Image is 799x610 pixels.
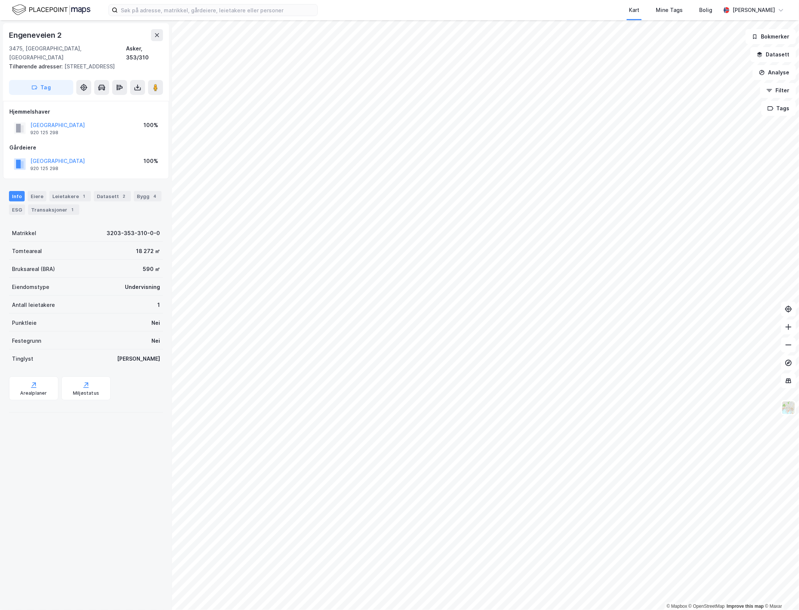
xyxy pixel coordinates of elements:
[126,44,163,62] div: Asker, 353/310
[49,191,91,201] div: Leietakere
[12,336,41,345] div: Festegrunn
[12,301,55,309] div: Antall leietakere
[9,143,163,152] div: Gårdeiere
[125,283,160,292] div: Undervisning
[69,206,76,213] div: 1
[9,62,157,71] div: [STREET_ADDRESS]
[118,4,317,16] input: Søk på adresse, matrikkel, gårdeiere, leietakere eller personer
[151,336,160,345] div: Nei
[9,204,25,215] div: ESG
[629,6,639,15] div: Kart
[9,80,73,95] button: Tag
[9,63,64,70] span: Tilhørende adresser:
[781,401,796,415] img: Z
[9,191,25,201] div: Info
[762,574,799,610] div: Kontrollprogram for chat
[120,192,128,200] div: 2
[28,204,79,215] div: Transaksjoner
[9,107,163,116] div: Hjemmelshaver
[151,192,159,200] div: 4
[689,604,725,609] a: OpenStreetMap
[746,29,796,44] button: Bokmerker
[732,6,775,15] div: [PERSON_NAME]
[94,191,131,201] div: Datasett
[20,390,47,396] div: Arealplaner
[136,247,160,256] div: 18 272 ㎡
[760,83,796,98] button: Filter
[80,192,88,200] div: 1
[12,265,55,274] div: Bruksareal (BRA)
[107,229,160,238] div: 3203-353-310-0-0
[727,604,764,609] a: Improve this map
[117,354,160,363] div: [PERSON_NAME]
[12,283,49,292] div: Eiendomstype
[143,265,160,274] div: 590 ㎡
[28,191,46,201] div: Eiere
[699,6,712,15] div: Bolig
[753,65,796,80] button: Analyse
[73,390,99,396] div: Miljøstatus
[656,6,683,15] div: Mine Tags
[30,130,58,136] div: 920 125 298
[157,301,160,309] div: 1
[9,44,126,62] div: 3475, [GEOGRAPHIC_DATA], [GEOGRAPHIC_DATA]
[144,157,158,166] div: 100%
[144,121,158,130] div: 100%
[12,354,33,363] div: Tinglyst
[12,247,42,256] div: Tomteareal
[762,574,799,610] iframe: Chat Widget
[12,229,36,238] div: Matrikkel
[12,3,90,16] img: logo.f888ab2527a4732fd821a326f86c7f29.svg
[134,191,162,201] div: Bygg
[761,101,796,116] button: Tags
[30,166,58,172] div: 920 125 298
[9,29,63,41] div: Engeneveien 2
[12,318,37,327] div: Punktleie
[750,47,796,62] button: Datasett
[151,318,160,327] div: Nei
[667,604,687,609] a: Mapbox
